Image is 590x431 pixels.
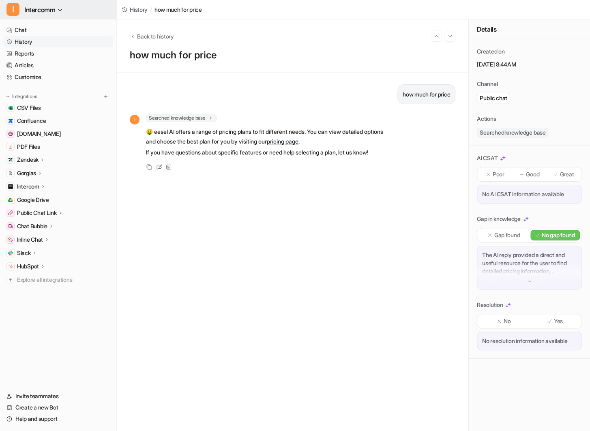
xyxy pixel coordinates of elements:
p: If you have questions about specific features or need help selecting a plan, let us know! [146,148,383,157]
a: ConfluenceConfluence [3,115,113,127]
p: Inline Chat [17,236,43,244]
span: Confluence [17,117,46,125]
span: Google Drive [17,196,49,204]
span: Intercomm [24,4,55,15]
a: Customize [3,71,113,83]
p: Yes [554,317,563,325]
a: www.helpdesk.com[DOMAIN_NAME] [3,128,113,139]
p: Actions [477,115,496,123]
span: Explore all integrations [17,273,110,286]
img: Google Drive [8,197,13,202]
span: History [130,5,148,14]
p: how much for price [403,90,450,99]
p: Poor [493,170,504,178]
img: explore all integrations [6,276,15,284]
p: Great [560,170,574,178]
p: Public Chat Link [17,209,57,217]
img: Intercom [8,184,13,189]
span: PDF Files [17,143,40,151]
p: Gorgias [17,169,36,177]
span: CSV Files [17,104,41,112]
p: 🤑 eesel AI offers a range of pricing plans to fit different needs. You can view detailed options ... [146,127,383,146]
p: [DATE] 8:44AM [477,60,582,69]
span: I [130,115,139,124]
span: Back to history [137,32,174,41]
img: Zendesk [8,157,13,162]
a: Articles [3,60,113,71]
a: CSV FilesCSV Files [3,102,113,114]
img: Next session [447,32,453,40]
p: Zendesk [17,156,39,164]
a: pricing page [267,138,298,145]
p: Created on [477,47,504,56]
div: Details [469,19,590,39]
span: Searched knowledge base [146,114,217,122]
p: Integrations [12,93,37,100]
button: Go to previous session [431,31,442,41]
p: No [504,317,511,325]
h1: how much for price [130,49,455,61]
p: Gap found [494,231,520,239]
p: No AI CSAT information available [482,190,577,198]
img: Chat Bubble [8,224,13,229]
span: I [6,3,19,16]
img: menu_add.svg [103,94,109,99]
img: Slack [8,251,13,255]
p: Resolution [477,301,503,309]
a: Explore all integrations [3,274,113,285]
img: Gorgias [8,171,13,176]
span: how much for price [154,5,202,14]
a: Invite teammates [3,390,113,402]
a: Chat [3,24,113,36]
a: History [3,36,113,47]
p: AI CSAT [477,154,498,162]
button: Back to history [130,32,174,41]
a: Help and support [3,413,113,425]
p: Gap in knowledge [477,215,521,223]
a: Reports [3,48,113,59]
p: Intercom [17,182,39,191]
p: Good [526,170,539,178]
a: Google DriveGoogle Drive [3,194,113,206]
a: PDF FilesPDF Files [3,141,113,152]
button: Go to next session [445,31,455,41]
p: No gap found [542,231,575,239]
img: Public Chat Link [8,210,13,215]
span: / [150,5,152,14]
p: Chat Bubble [17,222,47,230]
p: The AI reply provided a direct and useful resource for the user to find detailed pricing informat... [482,251,577,275]
p: Public chat [480,94,507,102]
p: No resolution information available [482,337,577,345]
button: Integrations [3,92,40,101]
img: down-arrow [527,279,532,284]
span: [DOMAIN_NAME] [17,130,61,138]
span: Searched knowledge base [477,128,548,137]
a: Create a new Bot [3,402,113,413]
img: CSV Files [8,105,13,110]
img: HubSpot [8,264,13,269]
p: HubSpot [17,262,39,270]
img: PDF Files [8,144,13,149]
img: Previous session [433,32,439,40]
a: History [122,5,148,14]
img: expand menu [5,94,11,99]
img: Inline Chat [8,237,13,242]
img: www.helpdesk.com [8,131,13,136]
p: Channel [477,80,498,88]
p: Slack [17,249,31,257]
img: Confluence [8,118,13,123]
